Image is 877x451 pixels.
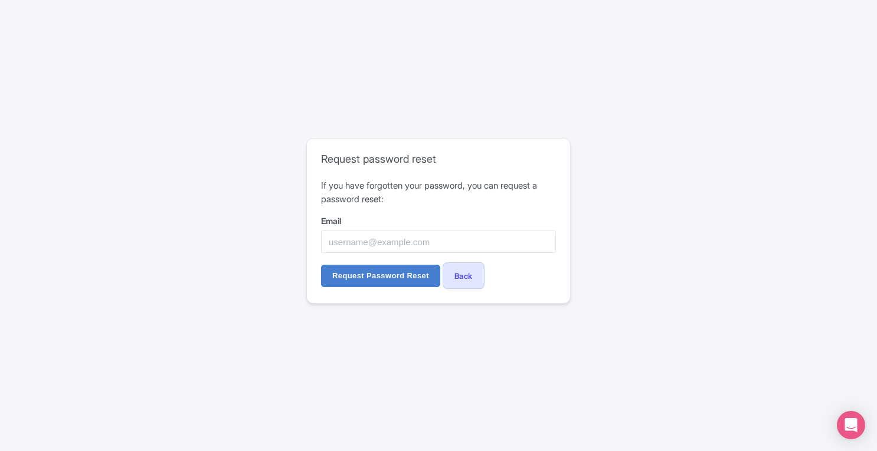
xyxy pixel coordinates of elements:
[321,153,556,166] h2: Request password reset
[321,265,440,287] input: Request Password Reset
[321,215,556,227] label: Email
[443,262,485,289] a: Back
[321,179,556,206] p: If you have forgotten your password, you can request a password reset:
[321,231,556,253] input: username@example.com
[837,411,865,439] div: Open Intercom Messenger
